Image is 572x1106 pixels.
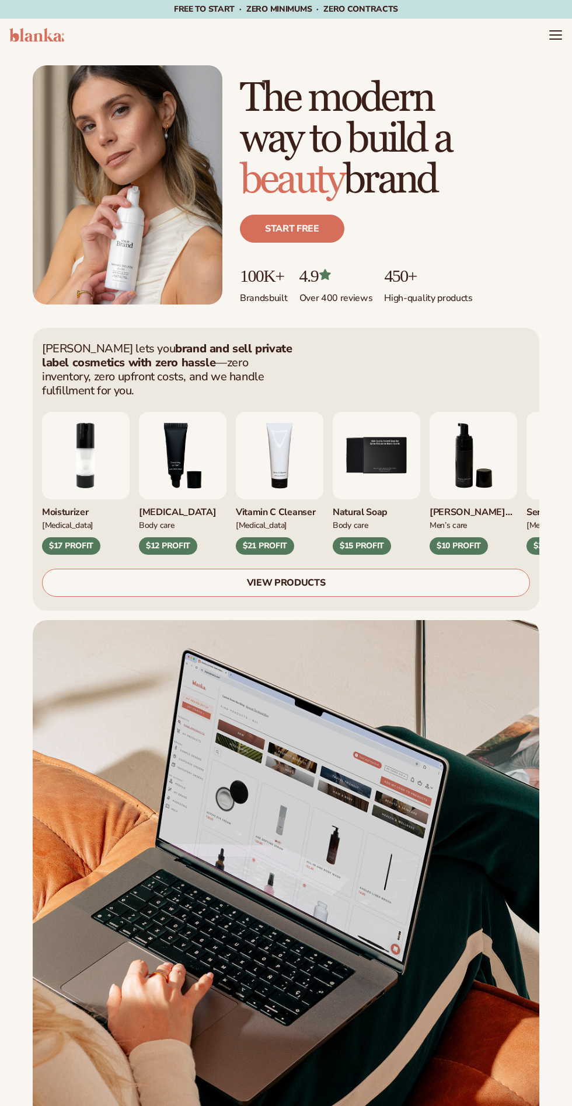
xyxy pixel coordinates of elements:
[430,412,517,499] img: Foaming beard wash.
[42,412,130,499] img: Moisturizing lotion.
[333,499,420,519] div: Natural Soap
[236,499,323,519] div: Vitamin C Cleanser
[139,537,197,555] div: $12 PROFIT
[430,537,488,555] div: $10 PROFIT
[139,519,226,531] div: Body Care
[240,215,344,243] a: Start free
[33,65,222,304] img: Female holding tanning mousse.
[42,412,130,555] div: 2 / 9
[240,285,288,304] p: Brands built
[9,28,64,42] img: logo
[384,266,472,285] p: 450+
[42,499,130,519] div: Moisturizer
[299,266,373,285] p: 4.9
[42,342,293,398] p: [PERSON_NAME] lets you —zero inventory, zero upfront costs, and we handle fulfillment for you.
[139,499,226,519] div: [MEDICAL_DATA]
[333,519,420,531] div: Body Care
[42,519,130,531] div: [MEDICAL_DATA]
[333,537,391,555] div: $15 PROFIT
[333,412,420,555] div: 5 / 9
[42,569,530,597] a: VIEW PRODUCTS
[236,537,294,555] div: $21 PROFIT
[240,266,288,285] p: 100K+
[139,412,226,499] img: Smoothing lip balm.
[236,412,323,499] img: Vitamin c cleanser.
[42,341,292,370] strong: brand and sell private label cosmetics with zero hassle
[430,499,517,519] div: [PERSON_NAME] Wash
[549,28,563,42] summary: Menu
[430,519,517,531] div: Men’s Care
[299,285,373,304] p: Over 400 reviews
[240,155,343,205] span: beauty
[42,537,100,555] div: $17 PROFIT
[384,285,472,304] p: High-quality products
[174,3,398,15] span: Free to start · ZERO minimums · ZERO contracts
[236,519,323,531] div: [MEDICAL_DATA]
[430,412,517,555] div: 6 / 9
[240,78,539,201] h1: The modern way to build a brand
[139,412,226,555] div: 3 / 9
[333,412,420,499] img: Nature bar of soap.
[236,412,323,555] div: 4 / 9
